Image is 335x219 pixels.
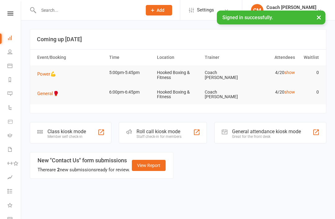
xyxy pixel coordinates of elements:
th: Waitlist [298,50,322,65]
a: Calendar [7,59,21,73]
a: People [7,46,21,59]
span: Signed in successfully. [222,15,273,20]
td: Hooked Boxing & Fitness [154,65,202,85]
span: General🥊 [37,91,59,96]
div: Hooked Boxing & Fitness [266,10,316,16]
button: Add [146,5,172,15]
a: Dashboard [7,32,21,46]
td: Coach [PERSON_NAME] [202,85,250,104]
a: Reports [7,73,21,87]
div: Roll call kiosk mode [136,129,181,134]
div: Member self check-in [47,134,86,139]
td: 0 [298,65,322,80]
div: CM [251,4,263,16]
button: × [313,11,324,24]
div: Great for the front desk [232,134,301,139]
a: View Report [132,160,166,171]
span: Power💪 [37,71,56,77]
td: 5:00pm-5:45pm [106,65,154,80]
th: Location [154,50,202,65]
a: Assessments [7,171,21,185]
th: Time [106,50,154,65]
input: Search... [37,6,138,15]
button: Power💪 [37,70,60,78]
span: Settings [197,3,214,17]
div: Class kiosk mode [47,129,86,134]
div: Coach [PERSON_NAME] [266,5,316,10]
h3: New "Contact Us" form submissions [38,157,130,164]
a: show [284,90,295,94]
a: What's New [7,199,21,213]
td: 0 [298,85,322,99]
strong: 2 [57,167,60,173]
div: There are new submissions ready for review. [38,166,130,173]
div: Staff check-in for members [136,134,181,139]
td: Coach [PERSON_NAME] [202,65,250,85]
td: 4/20 [250,85,297,99]
th: Attendees [250,50,297,65]
div: General attendance kiosk mode [232,129,301,134]
td: Hooked Boxing & Fitness [154,85,202,104]
h3: Coming up [DATE] [37,36,319,42]
a: Product Sales [7,115,21,129]
th: Trainer [202,50,250,65]
th: Event/Booking [34,50,106,65]
td: 6:00pm-6:45pm [106,85,154,99]
td: 4/20 [250,65,297,80]
span: Add [157,8,164,13]
a: show [284,70,295,75]
button: General🥊 [37,90,63,97]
